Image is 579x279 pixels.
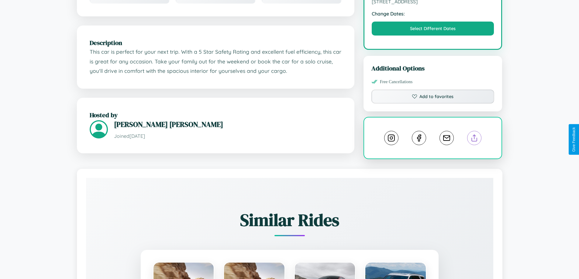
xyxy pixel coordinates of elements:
p: This car is perfect for your next trip. With a 5 Star Safety Rating and excellent fuel efficiency... [90,47,342,76]
h3: [PERSON_NAME] [PERSON_NAME] [114,119,342,129]
button: Add to favorites [371,90,495,104]
button: Select Different Dates [372,22,494,36]
div: Give Feedback [572,127,576,152]
h2: Description [90,38,342,47]
span: Free Cancellations [380,79,413,84]
h2: Similar Rides [107,208,472,232]
h2: Hosted by [90,111,342,119]
strong: Change Dates: [372,11,494,17]
p: Joined [DATE] [114,132,342,141]
h3: Additional Options [371,64,495,73]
